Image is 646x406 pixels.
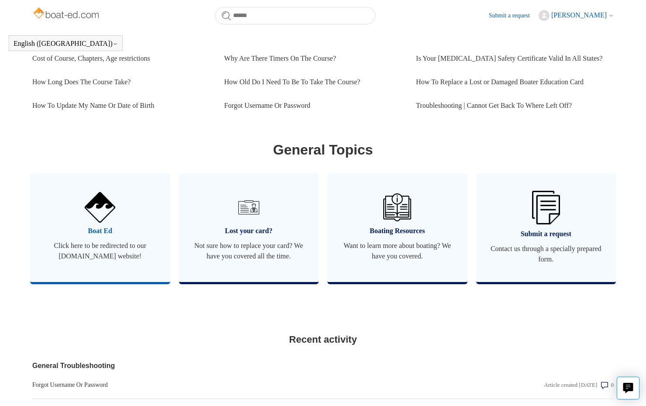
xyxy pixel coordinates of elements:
[30,173,170,282] a: Boat Ed Click here to be redirected to our [DOMAIN_NAME] website!
[416,94,608,117] a: Troubleshooting | Cannot Get Back To Where Left Off?
[551,11,607,19] span: [PERSON_NAME]
[544,381,597,389] div: Article created [DATE]
[32,94,211,117] a: How To Update My Name Or Date of Birth
[32,139,614,160] h1: General Topics
[532,191,560,224] img: 01HZPCYW3NK71669VZTW7XY4G9
[32,332,614,347] h2: Recent activity
[224,47,403,70] a: Why Are There Timers On The Course?
[489,11,539,20] a: Submit a request
[489,244,603,265] span: Contact us through a specially prepared form.
[32,70,211,94] a: How Long Does The Course Take?
[215,7,375,24] input: Search
[43,226,157,236] span: Boat Ed
[340,241,454,261] span: Want to learn more about boating? We have you covered.
[43,241,157,261] span: Click here to be redirected to our [DOMAIN_NAME] website!
[327,173,467,282] a: Boating Resources Want to learn more about boating? We have you covered.
[32,5,102,23] img: Boat-Ed Help Center home page
[617,377,639,399] button: Live chat
[416,70,608,94] a: How To Replace a Lost or Damaged Boater Education Card
[489,229,603,239] span: Submit a request
[476,173,616,282] a: Submit a request Contact us through a specially prepared form.
[416,47,608,70] a: Is Your [MEDICAL_DATA] Safety Certificate Valid In All States?
[224,70,403,94] a: How Old Do I Need To Be To Take The Course?
[235,193,263,221] img: 01HZPCYVT14CG9T703FEE4SFXC
[32,47,211,70] a: Cost of Course, Chapters, Age restrictions
[179,173,319,282] a: Lost your card? Not sure how to replace your card? We have you covered all the time.
[224,94,403,117] a: Forgot Username Or Password
[192,226,306,236] span: Lost your card?
[85,192,115,223] img: 01HZPCYVNCVF44JPJQE4DN11EA
[32,380,439,389] a: Forgot Username Or Password
[192,241,306,261] span: Not sure how to replace your card? We have you covered all the time.
[383,193,411,221] img: 01HZPCYVZMCNPYXCC0DPA2R54M
[340,226,454,236] span: Boating Resources
[539,10,614,21] button: [PERSON_NAME]
[14,40,118,48] button: English ([GEOGRAPHIC_DATA])
[32,361,439,371] a: General Troubleshooting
